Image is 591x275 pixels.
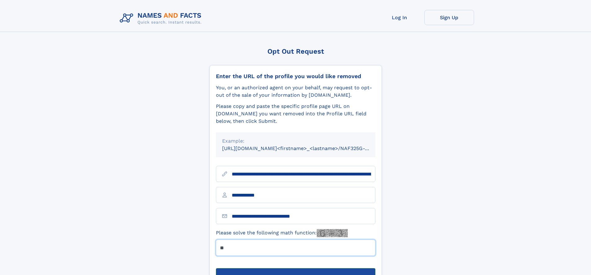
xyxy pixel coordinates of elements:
[375,10,424,25] a: Log In
[222,145,387,151] small: [URL][DOMAIN_NAME]<firstname>_<lastname>/NAF325G-xxxxxxxx
[117,10,207,27] img: Logo Names and Facts
[209,47,382,55] div: Opt Out Request
[216,84,375,99] div: You, or an authorized agent on your behalf, may request to opt-out of the sale of your informatio...
[216,73,375,80] div: Enter the URL of the profile you would like removed
[216,229,348,237] label: Please solve the following math function:
[222,137,369,145] div: Example:
[424,10,474,25] a: Sign Up
[216,103,375,125] div: Please copy and paste the specific profile page URL on [DOMAIN_NAME] you want removed into the Pr...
